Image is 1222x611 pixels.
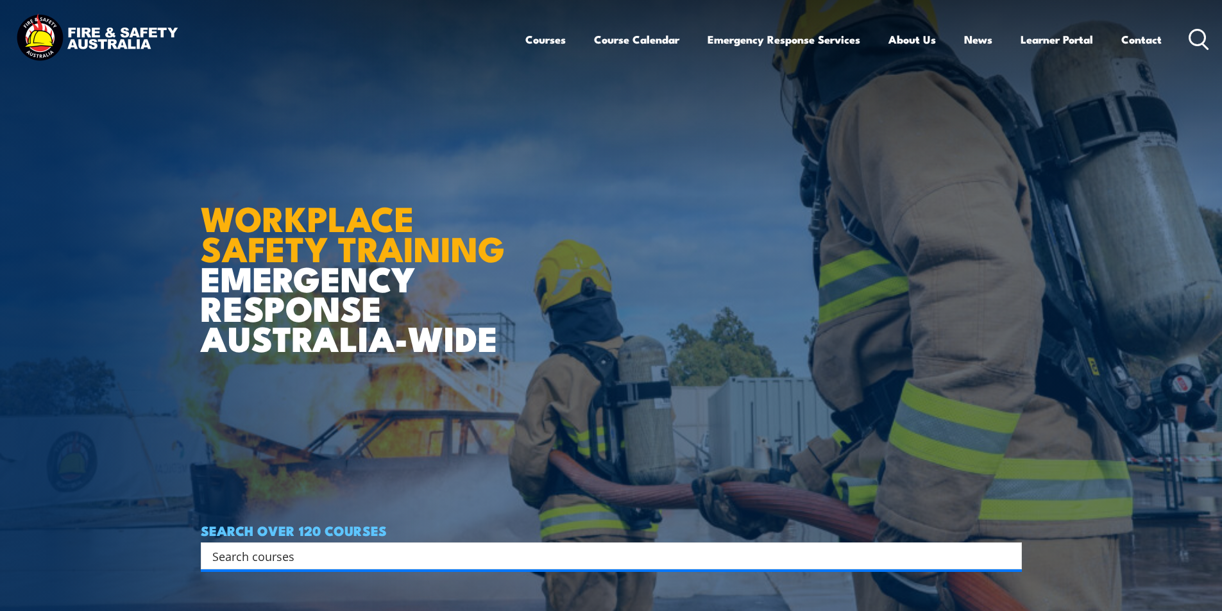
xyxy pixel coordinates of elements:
[1121,22,1162,56] a: Contact
[708,22,860,56] a: Emergency Response Services
[215,547,996,565] form: Search form
[888,22,936,56] a: About Us
[201,523,1022,537] h4: SEARCH OVER 120 COURSES
[1021,22,1093,56] a: Learner Portal
[212,546,994,565] input: Search input
[594,22,679,56] a: Course Calendar
[201,190,505,274] strong: WORKPLACE SAFETY TRAINING
[525,22,566,56] a: Courses
[201,171,514,353] h1: EMERGENCY RESPONSE AUSTRALIA-WIDE
[999,547,1017,565] button: Search magnifier button
[964,22,992,56] a: News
